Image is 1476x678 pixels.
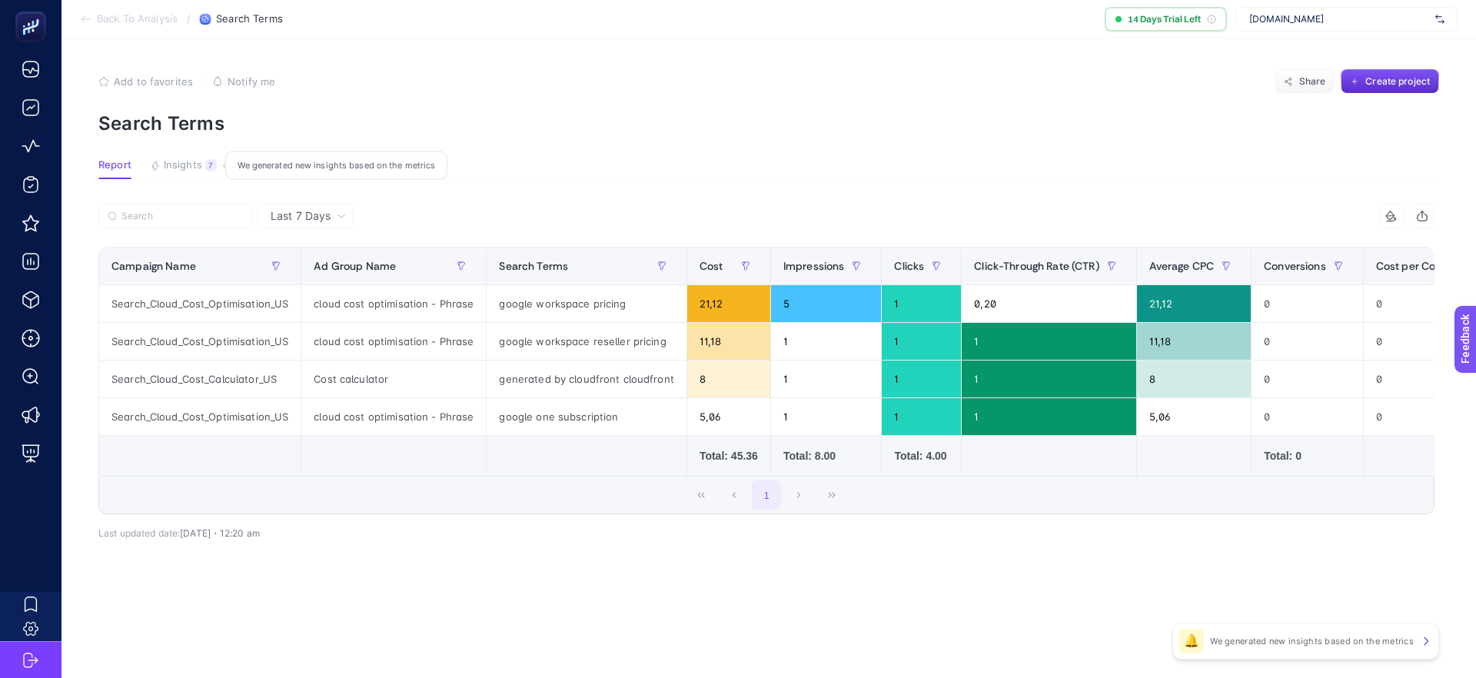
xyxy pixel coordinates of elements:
[99,285,301,322] div: Search_Cloud_Cost_Optimisation_US
[1128,13,1201,25] span: 14 Days Trial Left
[180,527,260,539] span: [DATE]・12:20 am
[487,398,686,435] div: google one subscription
[314,260,396,272] span: Ad Group Name
[99,361,301,397] div: Search_Cloud_Cost_Calculator_US
[301,398,486,435] div: cloud cost optimisation - Phrase
[783,260,845,272] span: Impressions
[111,260,196,272] span: Campaign Name
[98,159,131,171] span: Report
[99,398,301,435] div: Search_Cloud_Cost_Optimisation_US
[771,361,882,397] div: 1
[1137,361,1252,397] div: 8
[1137,398,1252,435] div: 5,06
[882,285,961,322] div: 1
[1264,448,1351,464] div: Total: 0
[1137,323,1252,360] div: 11,18
[216,13,283,25] span: Search Terms
[1365,75,1430,88] span: Create project
[98,75,193,88] button: Add to favorites
[687,361,770,397] div: 8
[9,5,58,17] span: Feedback
[271,208,331,224] span: Last 7 Days
[974,260,1099,272] span: Click-Through Rate (CTR)
[962,361,1135,397] div: 1
[487,361,686,397] div: generated by cloudfront cloudfront
[97,13,178,25] span: Back To Analysis
[882,361,961,397] div: 1
[98,228,1434,539] div: Last 7 Days
[687,398,770,435] div: 5,06
[212,75,275,88] button: Notify me
[687,285,770,322] div: 21,12
[1264,260,1326,272] span: Conversions
[301,361,486,397] div: Cost calculator
[164,159,202,171] span: Insights
[894,260,924,272] span: Clicks
[882,323,961,360] div: 1
[1252,285,1363,322] div: 0
[894,448,949,464] div: Total: 4.00
[687,323,770,360] div: 11,18
[882,398,961,435] div: 1
[114,75,193,88] span: Add to favorites
[1149,260,1215,272] span: Average CPC
[225,151,447,180] div: We generated new insights based on the metrics
[1275,69,1335,94] button: Share
[700,260,723,272] span: Cost
[1299,75,1326,88] span: Share
[98,527,180,539] span: Last updated date:
[121,211,243,222] input: Search
[1249,13,1429,25] span: [DOMAIN_NAME]
[771,398,882,435] div: 1
[962,398,1135,435] div: 1
[1252,398,1363,435] div: 0
[1252,361,1363,397] div: 0
[1435,12,1444,27] img: svg%3e
[487,323,686,360] div: google workspace reseller pricing
[98,112,1439,135] p: Search Terms
[301,285,486,322] div: cloud cost optimisation - Phrase
[205,159,217,171] div: 7
[962,323,1135,360] div: 1
[783,448,869,464] div: Total: 8.00
[99,323,301,360] div: Search_Cloud_Cost_Optimisation_US
[771,323,882,360] div: 1
[1252,323,1363,360] div: 0
[228,75,275,88] span: Notify me
[771,285,882,322] div: 5
[752,480,781,510] button: 1
[1137,285,1252,322] div: 21,12
[962,285,1135,322] div: 0,20
[1341,69,1439,94] button: Create project
[301,323,486,360] div: cloud cost optimisation - Phrase
[700,448,758,464] div: Total: 45.36
[487,285,686,322] div: google workspace pricing
[499,260,568,272] span: Search Terms
[187,12,191,25] span: /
